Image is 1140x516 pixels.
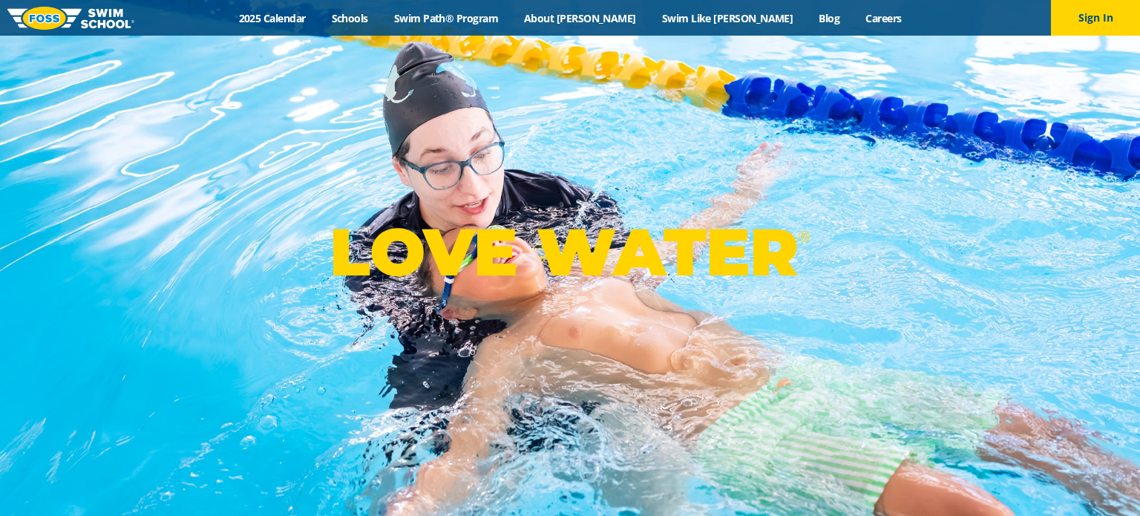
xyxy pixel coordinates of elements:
a: Schools [318,11,381,25]
a: Blog [806,11,853,25]
a: 2025 Calendar [226,11,318,25]
p: LOVE WATER [330,212,810,292]
a: Swim Like [PERSON_NAME] [649,11,806,25]
img: FOSS Swim School Logo [7,7,134,30]
sup: ® [798,227,810,246]
a: Swim Path® Program [381,11,511,25]
a: About [PERSON_NAME] [511,11,649,25]
a: Careers [853,11,914,25]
